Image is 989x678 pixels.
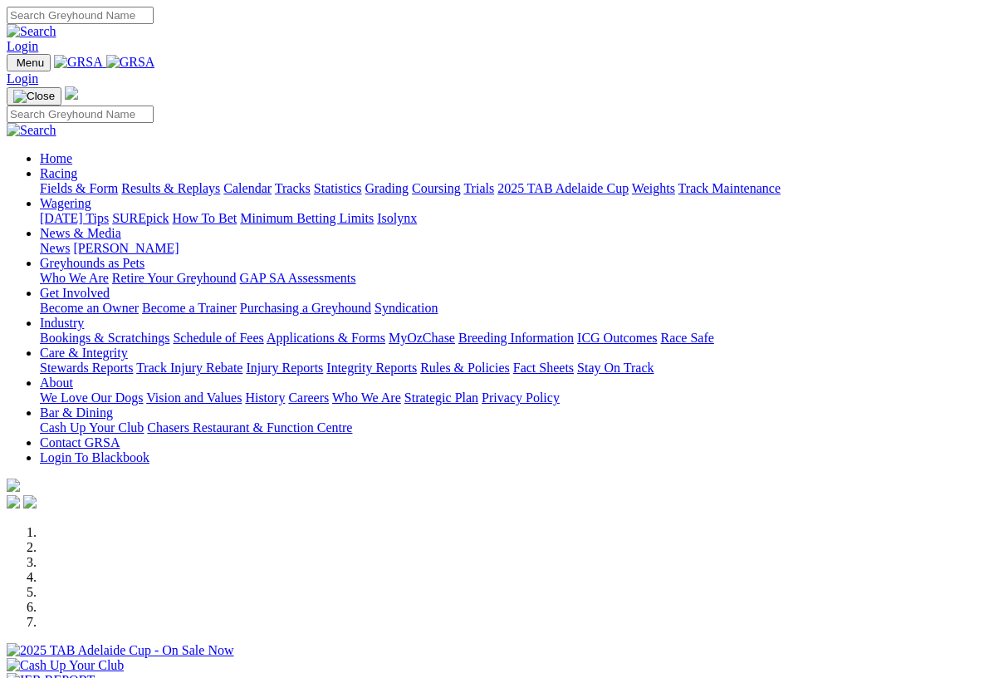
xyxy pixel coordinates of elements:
a: Fact Sheets [513,361,574,375]
img: Search [7,24,56,39]
a: Contact GRSA [40,435,120,450]
a: GAP SA Assessments [240,271,356,285]
a: Become an Owner [40,301,139,315]
a: Weights [632,181,675,195]
img: Cash Up Your Club [7,658,124,673]
a: Grading [365,181,409,195]
div: Racing [40,181,982,196]
a: Minimum Betting Limits [240,211,374,225]
a: Login [7,39,38,53]
a: About [40,376,73,390]
a: 2025 TAB Adelaide Cup [497,181,629,195]
a: Home [40,151,72,165]
a: Bar & Dining [40,405,113,420]
a: Who We Are [332,391,401,405]
a: Greyhounds as Pets [40,256,144,270]
a: ICG Outcomes [577,331,657,345]
a: Results & Replays [121,181,220,195]
a: Coursing [412,181,461,195]
a: Bookings & Scratchings [40,331,169,345]
input: Search [7,7,154,24]
input: Search [7,106,154,123]
a: Login To Blackbook [40,450,149,464]
img: Search [7,123,56,138]
a: Track Maintenance [678,181,781,195]
a: Cash Up Your Club [40,420,144,435]
a: Become a Trainer [142,301,237,315]
a: Stewards Reports [40,361,133,375]
div: News & Media [40,241,982,256]
a: Privacy Policy [482,391,560,405]
a: Rules & Policies [420,361,510,375]
a: Stay On Track [577,361,654,375]
button: Toggle navigation [7,87,61,106]
a: Care & Integrity [40,346,128,360]
a: MyOzChase [389,331,455,345]
a: News [40,241,70,255]
img: twitter.svg [23,495,37,508]
a: Isolynx [377,211,417,225]
a: We Love Our Dogs [40,391,143,405]
a: Track Injury Rebate [136,361,242,375]
a: Integrity Reports [326,361,417,375]
a: Industry [40,316,84,330]
div: Wagering [40,211,982,226]
a: SUREpick [112,211,169,225]
img: GRSA [54,55,103,70]
a: Wagering [40,196,91,210]
a: Syndication [375,301,438,315]
a: Strategic Plan [404,391,478,405]
div: Get Involved [40,301,982,316]
a: [DATE] Tips [40,211,109,225]
a: Retire Your Greyhound [112,271,237,285]
img: GRSA [106,55,155,70]
span: Menu [17,56,44,69]
div: Bar & Dining [40,420,982,435]
div: Industry [40,331,982,346]
img: logo-grsa-white.png [65,86,78,100]
div: Care & Integrity [40,361,982,376]
a: Careers [288,391,329,405]
a: Purchasing a Greyhound [240,301,371,315]
a: Injury Reports [246,361,323,375]
img: logo-grsa-white.png [7,479,20,492]
a: Vision and Values [146,391,242,405]
a: [PERSON_NAME] [73,241,179,255]
img: Close [13,90,55,103]
a: Statistics [314,181,362,195]
a: Tracks [275,181,311,195]
a: Login [7,71,38,86]
a: Fields & Form [40,181,118,195]
div: Greyhounds as Pets [40,271,982,286]
div: About [40,391,982,405]
a: Calendar [223,181,272,195]
a: How To Bet [173,211,237,225]
a: Chasers Restaurant & Function Centre [147,420,352,435]
a: Who We Are [40,271,109,285]
a: Get Involved [40,286,110,300]
a: Breeding Information [458,331,574,345]
a: Applications & Forms [267,331,385,345]
a: Racing [40,166,77,180]
a: News & Media [40,226,121,240]
img: 2025 TAB Adelaide Cup - On Sale Now [7,643,234,658]
a: History [245,391,285,405]
button: Toggle navigation [7,54,51,71]
a: Race Safe [660,331,713,345]
a: Trials [463,181,494,195]
img: facebook.svg [7,495,20,508]
a: Schedule of Fees [173,331,263,345]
